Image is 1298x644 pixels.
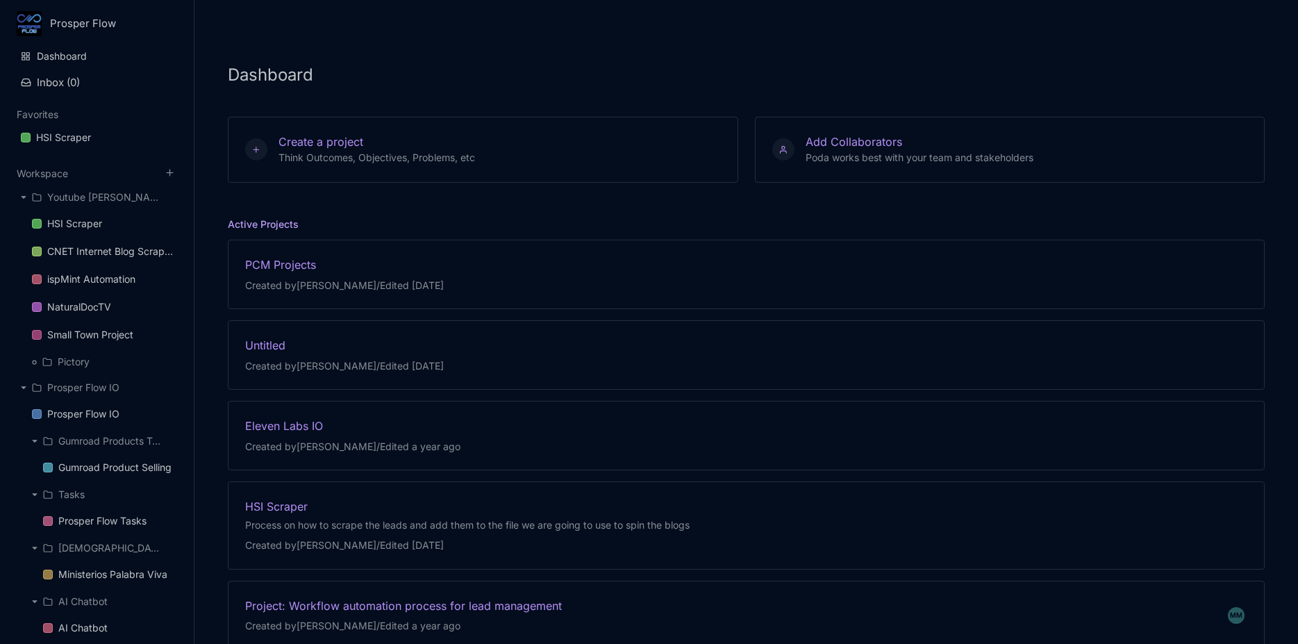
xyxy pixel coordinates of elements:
div: AI Chatbot [58,593,108,610]
a: Eleven Labs IOCreated by[PERSON_NAME]/Edited a year ago [228,401,1265,470]
div: Created by [PERSON_NAME] / Edited a year ago [245,619,562,633]
div: Eleven Labs IO [245,418,460,434]
div: AI Chatbot [58,620,108,636]
div: Ministerios Palabra Viva [35,561,181,588]
div: Gumroad Products To Sell [24,429,181,454]
div: Youtube [PERSON_NAME] [47,189,161,206]
div: ispMint Automation [24,266,181,293]
a: HSI Scraper [13,124,181,151]
a: HSI Scraper [24,210,181,237]
div: Pictory [24,349,181,374]
button: Prosper Flow [17,11,177,36]
a: HSI ScraperProcess on how to scrape the leads and add them to the file we are going to use to spi... [228,481,1265,569]
button: Workspace [17,167,68,179]
a: Prosper Flow IO [24,401,181,427]
span: Add Collaborators [806,135,902,149]
a: Small Town Project [24,322,181,348]
div: Youtube [PERSON_NAME] [13,185,181,210]
a: PCM ProjectsCreated by[PERSON_NAME]/Edited [DATE] [228,240,1265,309]
a: NaturalDocTV [24,294,181,320]
div: Process on how to scrape the leads and add them to the file we are going to use to spin the blogs [245,518,706,533]
div: AI Chatbot [24,589,181,614]
div: Created by [PERSON_NAME] / Edited [DATE] [245,359,444,373]
a: ispMint Automation [24,266,181,292]
div: Prosper Flow Tasks [35,508,181,535]
div: AI Chatbot [35,615,181,642]
button: Create a project Think Outcomes, Objectives, Problems, etc [228,117,738,183]
div: Prosper Flow Tasks [58,513,147,529]
div: Prosper Flow IO [13,375,181,400]
a: CNET Internet Blog Scraper [24,238,181,265]
h5: Active Projects [228,217,299,241]
span: Think Outcomes, Objectives, Problems, etc [278,151,475,163]
div: Created by [PERSON_NAME] / Edited a year ago [245,440,460,454]
a: Prosper Flow Tasks [35,508,181,534]
div: Prosper Flow IO [47,379,119,396]
div: Small Town Project [47,327,133,343]
a: AI Chatbot [35,615,181,641]
div: Prosper Flow IO [47,406,119,422]
a: Ministerios Palabra Viva [35,561,181,588]
div: HSI Scraper [47,215,102,232]
button: Inbox (0) [13,70,181,94]
div: Created by [PERSON_NAME] / Edited [DATE] [245,538,706,552]
div: CNET Internet Blog Scraper [47,243,173,260]
button: Add Collaborators Poda works best with your team and stakeholders [755,117,1265,183]
div: PCM Projects [245,257,444,272]
div: Favorites [13,120,181,156]
a: Dashboard [13,43,181,69]
div: HSI Scraper [36,129,91,146]
div: Created by [PERSON_NAME] / Edited [DATE] [245,279,444,292]
span: Create a project [278,135,363,149]
span: Poda works best with your team and stakeholders [806,151,1033,163]
h1: Dashboard [228,67,1265,83]
div: NaturalDocTV [47,299,111,315]
div: Prosper Flow IO [24,401,181,428]
a: UntitledCreated by[PERSON_NAME]/Edited [DATE] [228,320,1265,390]
div: HSI Scraper [245,499,706,514]
div: Small Town Project [24,322,181,349]
div: ispMint Automation [47,271,135,288]
button: Favorites [17,108,58,120]
div: MM [1228,607,1245,624]
div: Untitled [245,338,444,353]
div: Gumroad Product Selling [35,454,181,481]
div: [DEMOGRAPHIC_DATA] Project [58,540,161,556]
div: Ministerios Palabra Viva [58,566,167,583]
div: NaturalDocTV [24,294,181,321]
div: [DEMOGRAPHIC_DATA] Project [24,536,181,561]
div: Project: Workflow automation process for lead management [245,598,562,613]
div: Gumroad Product Selling [58,459,172,476]
a: Gumroad Product Selling [35,454,181,481]
div: Tasks [24,482,181,507]
div: Tasks [58,486,85,503]
div: Pictory [58,354,90,370]
div: Prosper Flow [50,17,155,30]
div: Gumroad Products To Sell [58,433,161,449]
